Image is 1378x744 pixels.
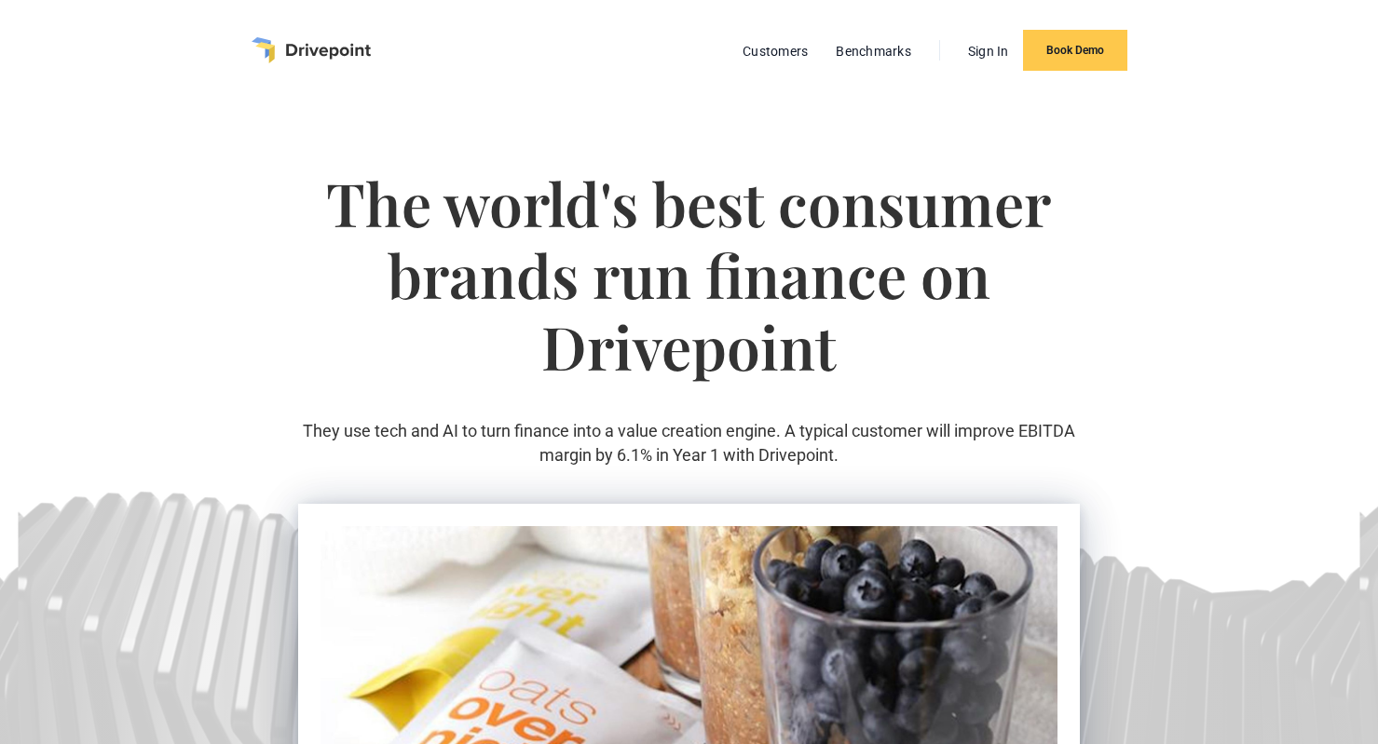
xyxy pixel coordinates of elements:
[1023,30,1127,71] a: Book Demo
[298,168,1080,419] h1: The world's best consumer brands run finance on Drivepoint
[959,39,1018,63] a: Sign In
[733,39,817,63] a: Customers
[298,419,1080,466] p: They use tech and AI to turn finance into a value creation engine. A typical customer will improv...
[826,39,921,63] a: Benchmarks
[252,37,371,63] a: home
